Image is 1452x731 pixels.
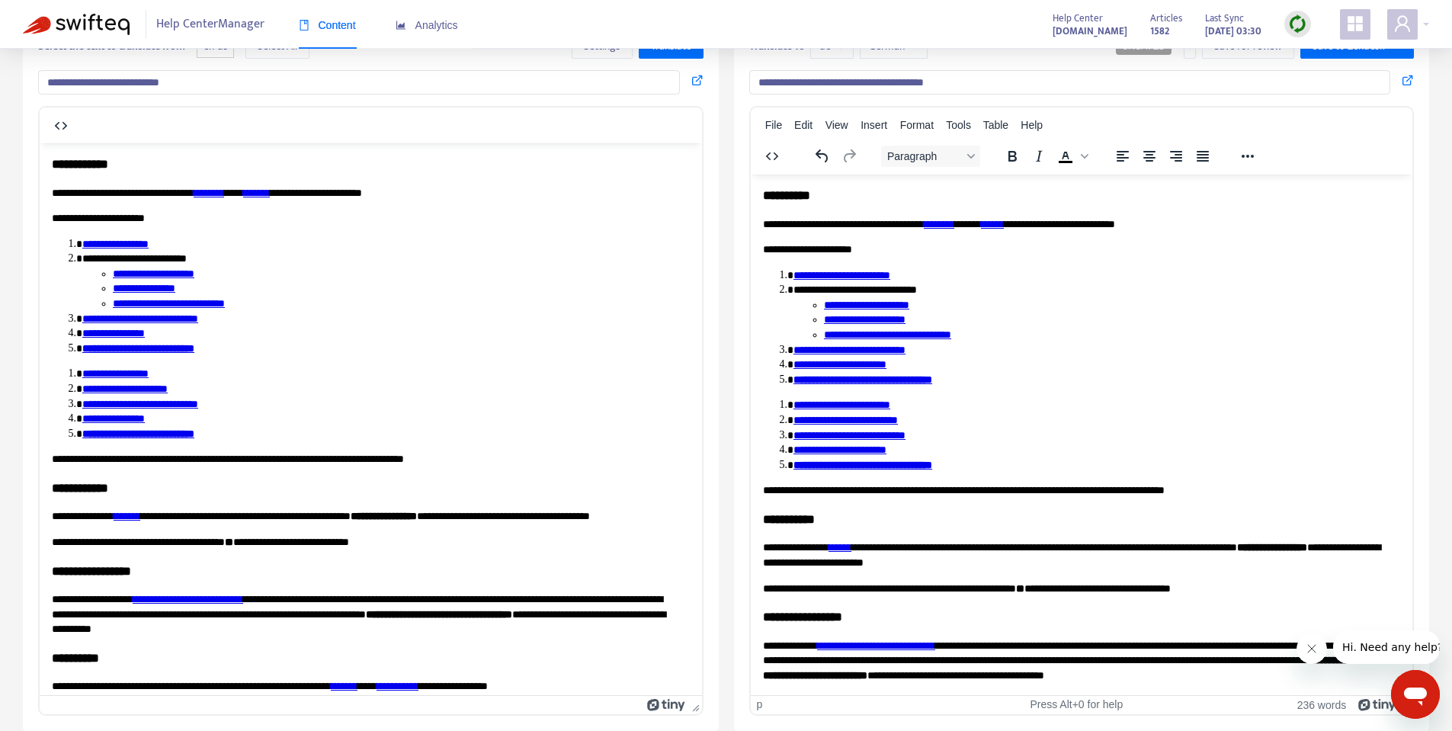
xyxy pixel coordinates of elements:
button: Align left [1110,146,1136,167]
strong: [DOMAIN_NAME] [1053,23,1127,40]
span: Last Sync [1205,10,1244,27]
div: Text color Black [1053,146,1091,167]
span: Articles [1150,10,1182,27]
button: Italic [1026,146,1052,167]
button: Block Paragraph [881,146,980,167]
button: Justify [1190,146,1216,167]
span: user [1393,14,1412,33]
button: Redo [836,146,862,167]
span: UNSAVED [1122,41,1165,52]
body: Rich Text Area. Press ALT-0 for help. [12,12,650,609]
span: Help Center [1053,10,1103,27]
strong: [DATE] 03:30 [1205,23,1261,40]
span: Insert [861,119,887,131]
strong: 1582 [1150,23,1169,40]
iframe: Rich Text Area [40,143,702,695]
span: book [299,20,309,30]
span: Paragraph [887,150,962,162]
a: [DOMAIN_NAME] [1053,22,1127,40]
button: Align right [1163,146,1189,167]
span: View [825,119,848,131]
iframe: Button to launch messaging window [1391,670,1440,719]
span: Hi. Need any help? [9,11,110,23]
span: Help Center Manager [156,10,264,39]
div: Press Alt+0 for help [970,698,1183,711]
button: Reveal or hide additional toolbar items [1235,146,1261,167]
span: Format [900,119,934,131]
span: Table [983,119,1008,131]
button: Align center [1136,146,1162,167]
button: 236 words [1297,698,1347,711]
b: Translate To [749,37,805,55]
span: Content [299,19,356,31]
span: Tools [946,119,971,131]
span: area-chart [396,20,406,30]
span: appstore [1346,14,1364,33]
span: Edit [794,119,813,131]
a: Powered by Tiny [1358,698,1396,710]
img: Swifteq [23,14,130,35]
a: Powered by Tiny [647,698,685,710]
span: Help [1021,119,1043,131]
span: Analytics [396,19,458,31]
div: Press the Up and Down arrow keys to resize the editor. [686,696,702,714]
iframe: Rich Text Area [751,175,1413,695]
iframe: Close message [1297,633,1327,664]
b: Select the text to translate from [38,37,185,55]
span: File [765,119,783,131]
button: Bold [999,146,1025,167]
div: p [757,698,763,711]
iframe: Message from company [1333,630,1440,664]
img: sync.dc5367851b00ba804db3.png [1288,14,1307,34]
button: Undo [809,146,835,167]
